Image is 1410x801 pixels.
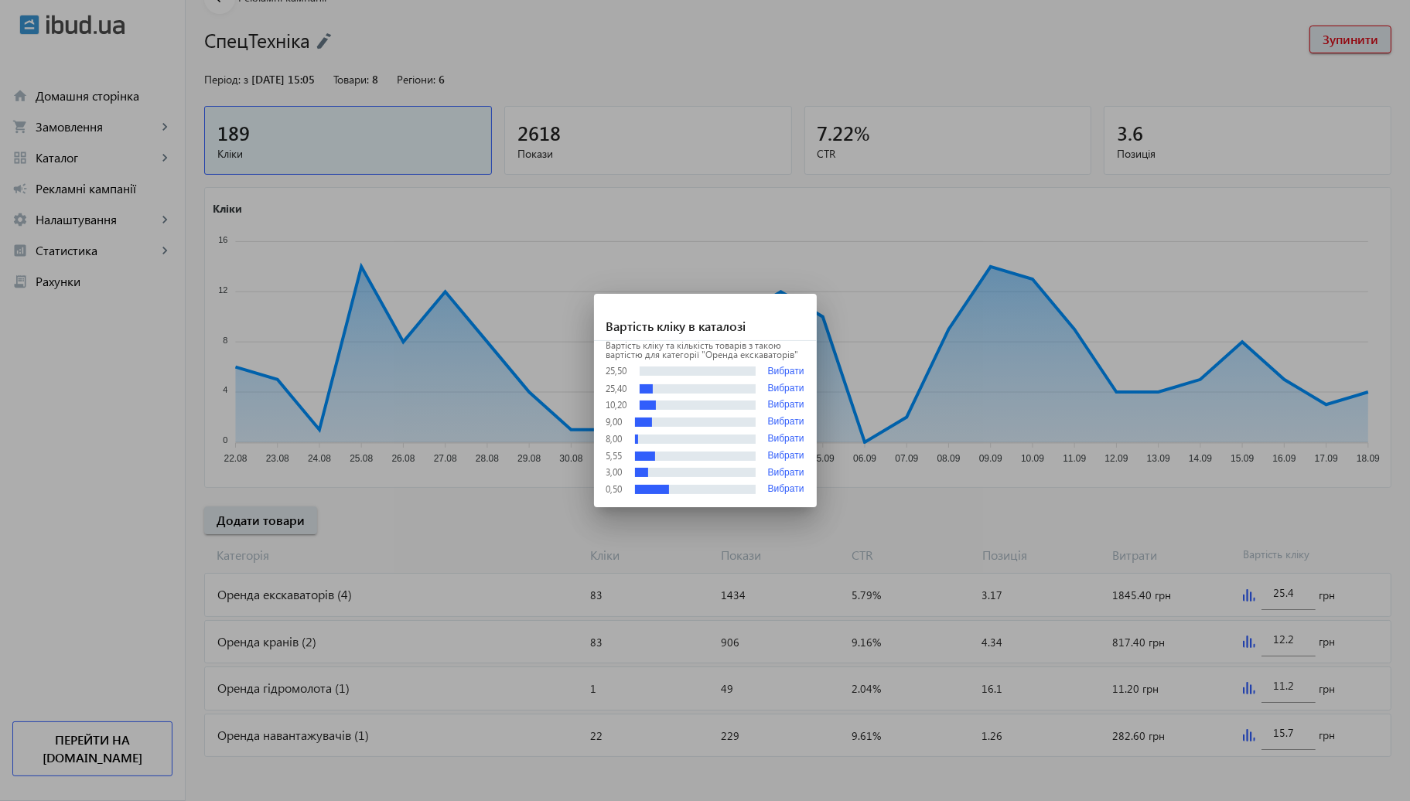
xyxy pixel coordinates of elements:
[606,452,623,461] div: 5,55
[606,435,623,444] div: 8,00
[768,484,804,495] button: Вибрати
[768,400,804,411] button: Вибрати
[768,383,804,394] button: Вибрати
[768,468,804,479] button: Вибрати
[606,400,627,410] div: 10,20
[606,485,623,494] div: 0,50
[768,366,804,377] button: Вибрати
[594,294,817,341] h1: Вартість кліку в каталозі
[768,417,804,428] button: Вибрати
[606,384,627,394] div: 25,40
[606,341,804,360] p: Вартість кліку та кількість товарів з такою вартістю для категорії "Оренда екскаваторів"
[606,468,623,477] div: 3,00
[768,434,804,445] button: Вибрати
[768,451,804,462] button: Вибрати
[606,418,623,427] div: 9,00
[606,366,627,376] div: 25,50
